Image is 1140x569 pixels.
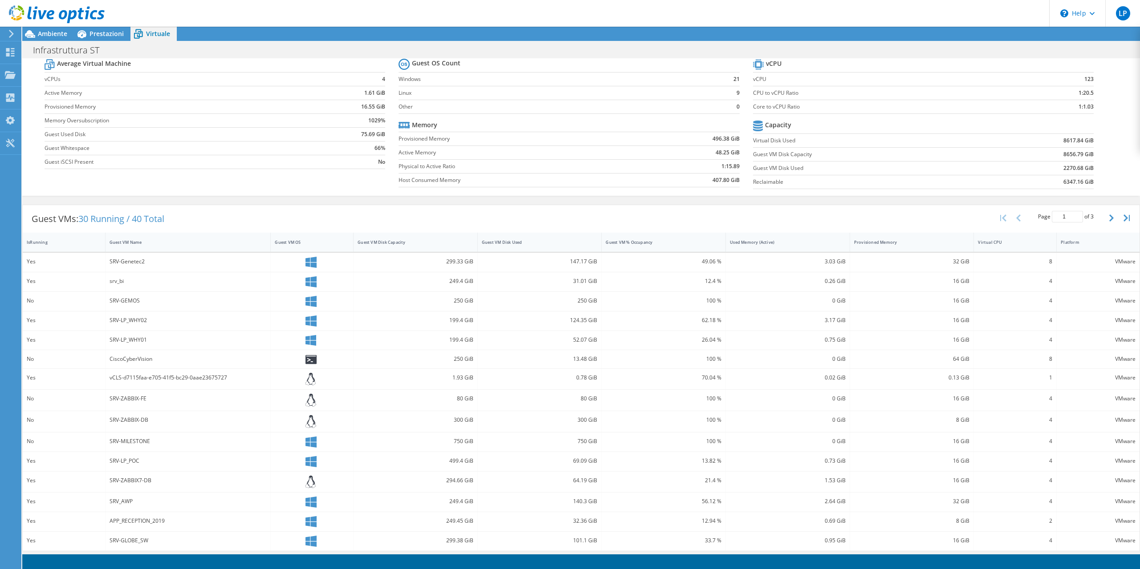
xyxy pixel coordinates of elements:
b: 496.38 GiB [712,134,740,143]
b: 1029% [368,116,385,125]
div: 750 GiB [482,436,598,446]
h1: Infrastruttura ST [29,45,113,55]
div: Yes [27,476,101,485]
b: 1.61 GiB [364,89,385,97]
b: 1:15.89 [721,162,740,171]
div: Yes [27,257,101,266]
div: 4 [978,335,1052,345]
div: 0.26 GiB [730,276,846,286]
div: 80 GiB [358,394,473,404]
div: 4 [978,456,1052,466]
div: Guest VM Disk Capacity [358,239,463,245]
div: 70.04 % [606,373,721,383]
div: No [27,296,101,306]
div: 250 GiB [358,296,473,306]
label: Guest iSCSI Present [45,157,311,166]
div: VMware [1061,496,1136,506]
label: Linux [399,89,708,97]
label: CPU to vCPU Ratio [753,89,1016,97]
b: 2270.68 GiB [1063,164,1094,173]
div: SRV-GLOBE_SW [110,536,267,545]
div: 80 GiB [482,394,598,404]
div: 300 GiB [358,415,473,425]
b: Guest OS Count [412,59,460,68]
svg: \n [1060,9,1068,17]
label: Host Consumed Memory [399,176,640,185]
div: 16 GiB [854,394,970,404]
div: 16 GiB [854,315,970,325]
div: 0 GiB [730,354,846,364]
div: 0.69 GiB [730,516,846,526]
span: Page of [1038,211,1094,222]
div: 31.01 GiB [482,276,598,286]
div: 13.82 % [606,456,721,466]
div: 12.94 % [606,516,721,526]
div: VMware [1061,536,1136,545]
div: VMware [1061,276,1136,286]
b: Average Virtual Machine [57,59,131,68]
b: 8617.84 GiB [1063,136,1094,145]
div: 3.03 GiB [730,257,846,266]
div: SRV-Genetec2 [110,257,267,266]
label: Provisioned Memory [399,134,640,143]
div: 300 GiB [482,415,598,425]
div: 32.36 GiB [482,516,598,526]
div: 499.4 GiB [358,456,473,466]
div: 64 GiB [854,354,970,364]
label: Virtual Disk Used [753,136,983,145]
div: srv_bi [110,276,267,286]
div: SRV-LP_WHY01 [110,335,267,345]
b: 6347.16 GiB [1063,178,1094,186]
div: 0 GiB [730,415,846,425]
label: Reclaimable [753,178,983,186]
b: vCPU [766,59,782,68]
div: VMware [1061,415,1136,425]
div: 16 GiB [854,276,970,286]
div: 16 GiB [854,456,970,466]
div: VMware [1061,436,1136,446]
div: 32 GiB [854,257,970,266]
b: No [378,157,385,166]
div: Guest VM Disk Used [482,239,587,245]
div: 0.73 GiB [730,456,846,466]
div: 0 GiB [730,436,846,446]
div: Yes [27,335,101,345]
div: VMware [1061,456,1136,466]
div: APP_RECEPTION_2019 [110,516,267,526]
div: No [27,354,101,364]
b: 66% [375,144,385,153]
div: 49.06 % [606,257,721,266]
div: 199.4 GiB [358,315,473,325]
div: 100 % [606,394,721,404]
div: Yes [27,496,101,506]
div: VMware [1061,516,1136,526]
div: 100 % [606,354,721,364]
div: 4 [978,476,1052,485]
div: 8 GiB [854,415,970,425]
input: jump to page [1052,211,1083,222]
b: Memory [412,121,437,129]
div: SRV-LP_WHY02 [110,315,267,325]
div: VMware [1061,335,1136,345]
div: Virtual CPU [978,239,1042,245]
b: 21 [733,75,740,84]
span: Virtuale [146,29,170,38]
div: IsRunning [27,239,90,245]
div: 0 GiB [730,394,846,404]
div: 249.4 GiB [358,276,473,286]
b: 8656.79 GiB [1063,150,1094,159]
label: Guest VM Disk Capacity [753,150,983,159]
b: 75.69 GiB [361,130,385,139]
div: Yes [27,456,101,466]
div: Guest VM OS [275,239,338,245]
div: 2 [978,516,1052,526]
b: 0 [737,102,740,111]
div: 1 [978,373,1052,383]
div: Used Memory (Active) [730,239,835,245]
div: 8 [978,354,1052,364]
div: Guest VMs: [23,205,173,233]
div: 124.35 GiB [482,315,598,325]
div: 0.95 GiB [730,536,846,545]
div: 13.48 GiB [482,354,598,364]
div: 52.07 GiB [482,335,598,345]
